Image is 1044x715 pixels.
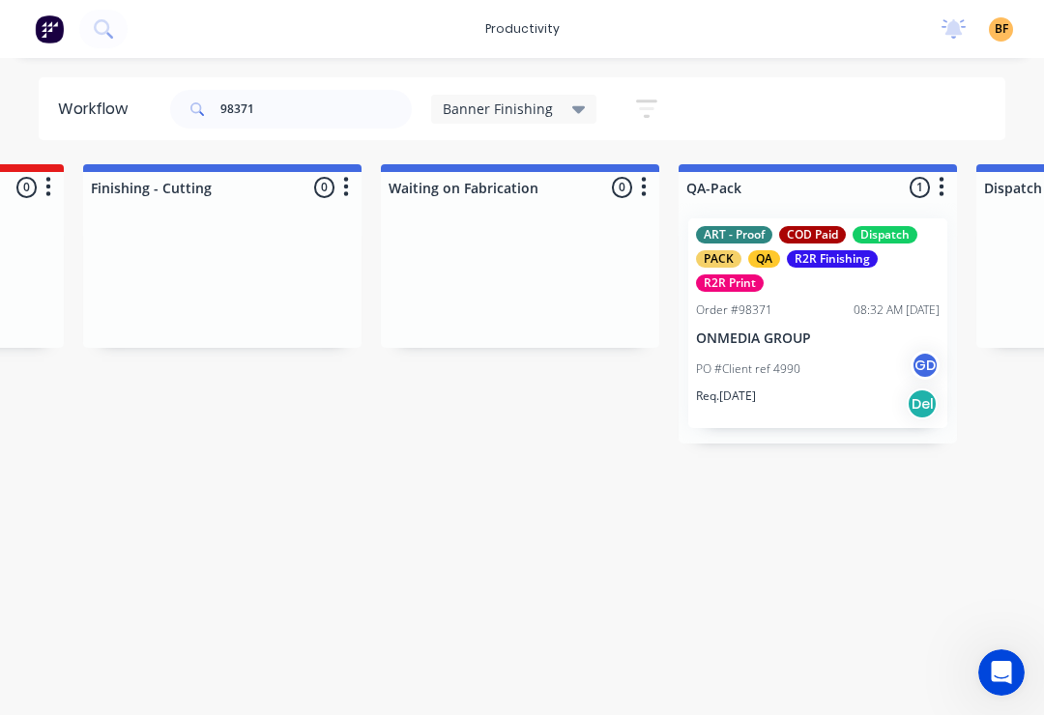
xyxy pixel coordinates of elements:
iframe: Intercom live chat [978,649,1025,696]
div: R2R Print [696,274,764,292]
div: QA [748,250,780,268]
p: ONMEDIA GROUP [696,330,940,347]
span: BF [995,20,1008,38]
div: Workflow [58,98,137,121]
img: Factory [35,14,64,43]
div: productivity [476,14,569,43]
p: PO #Client ref 4990 [696,360,800,378]
div: 08:32 AM [DATE] [854,301,940,319]
div: ART - Proof [696,226,772,243]
p: Req. [DATE] [696,387,756,405]
div: PACK [696,250,741,268]
div: Del [907,388,938,419]
input: Search for orders... [220,90,412,129]
span: Banner Finishing [443,99,553,119]
div: R2R Finishing [787,250,878,268]
div: GD [911,351,940,380]
div: COD Paid [779,226,846,243]
div: Order #98371 [696,301,772,319]
div: ART - ProofCOD PaidDispatchPACKQAR2R FinishingR2R PrintOrder #9837108:32 AM [DATE]ONMEDIA GROUPPO... [688,218,947,428]
div: Dispatch [853,226,917,243]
